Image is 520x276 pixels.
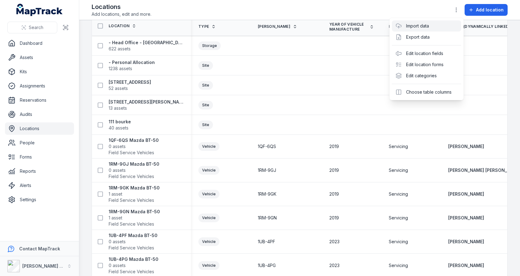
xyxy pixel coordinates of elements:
div: Edit location forms [392,59,461,70]
a: Import data [406,23,429,29]
div: Choose table columns [392,87,461,98]
div: Edit location fields [392,48,461,59]
div: Export data [392,32,461,43]
div: Edit categories [392,70,461,81]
